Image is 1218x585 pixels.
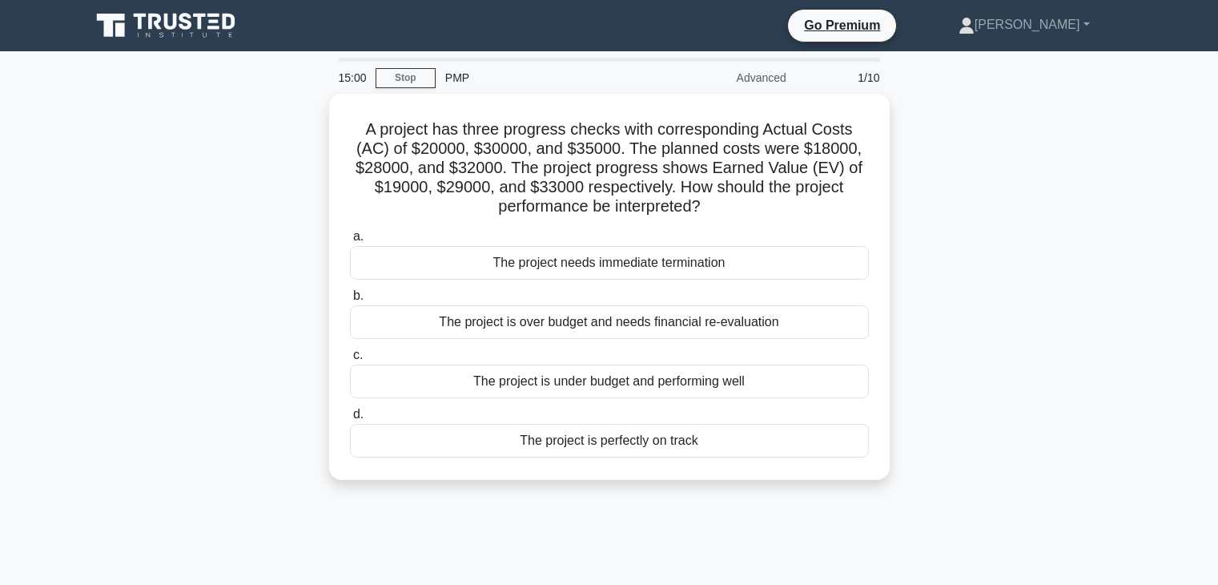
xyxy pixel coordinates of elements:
span: a. [353,229,364,243]
span: d. [353,407,364,421]
div: The project is perfectly on track [350,424,869,458]
div: PMP [436,62,656,94]
span: c. [353,348,363,361]
a: Go Premium [794,15,890,35]
a: [PERSON_NAME] [920,9,1128,41]
div: 15:00 [329,62,376,94]
span: b. [353,288,364,302]
div: The project is under budget and performing well [350,365,869,398]
div: The project needs immediate termination [350,246,869,280]
a: Stop [376,68,436,88]
div: Advanced [656,62,796,94]
div: The project is over budget and needs financial re-evaluation [350,305,869,339]
h5: A project has three progress checks with corresponding Actual Costs (AC) of $20000, $30000, and $... [348,119,870,217]
div: 1/10 [796,62,890,94]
